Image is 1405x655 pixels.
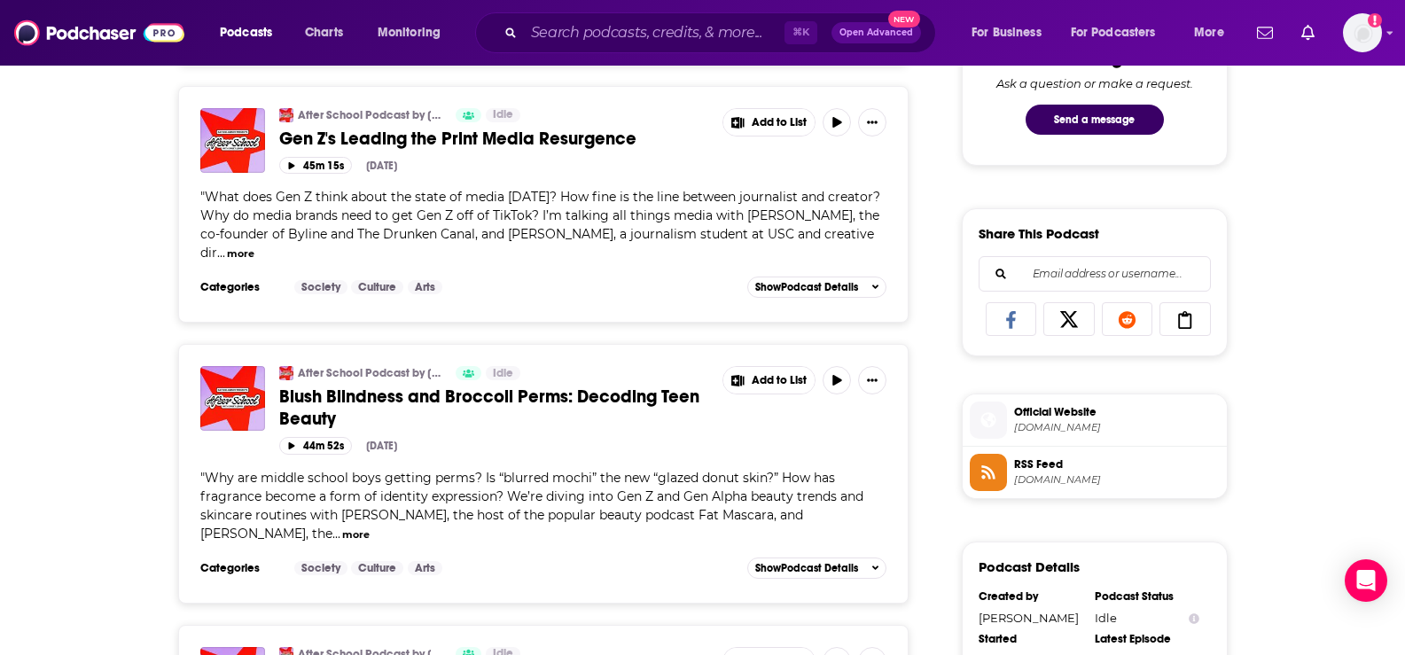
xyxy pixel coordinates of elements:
a: Society [294,280,347,294]
span: For Podcasters [1071,20,1156,45]
a: Arts [408,561,442,575]
h3: Podcast Details [979,558,1080,575]
a: Culture [351,280,403,294]
span: Monitoring [378,20,441,45]
span: " [200,189,880,261]
span: ... [332,526,340,542]
div: [PERSON_NAME] [979,611,1083,625]
img: User Profile [1343,13,1382,52]
a: Official Website[DOMAIN_NAME] [970,402,1220,439]
div: [DATE] [366,440,397,452]
a: Gen Z's Leading the Print Media Resurgence [279,128,710,150]
a: Show notifications dropdown [1250,18,1280,48]
a: Copy Link [1159,302,1211,336]
button: open menu [1059,19,1182,47]
div: Started [979,632,1083,646]
a: After School Podcast by [PERSON_NAME] [298,366,444,380]
button: Show More Button [723,367,816,394]
div: Search followers [979,256,1211,292]
button: Show More Button [858,366,886,394]
span: Show Podcast Details [755,562,858,574]
span: Add to List [752,116,807,129]
a: Share on Reddit [1102,302,1153,336]
a: Share on X/Twitter [1043,302,1095,336]
span: Podcasts [220,20,272,45]
button: more [342,527,370,542]
h3: Share This Podcast [979,225,1099,242]
div: Podcast Status [1095,589,1199,604]
a: Arts [408,280,442,294]
span: Idle [493,365,513,383]
a: RSS Feed[DOMAIN_NAME] [970,454,1220,491]
h3: Categories [200,280,280,294]
svg: Add a profile image [1368,13,1382,27]
span: Logged in as maiak [1343,13,1382,52]
span: Official Website [1014,404,1220,420]
span: Charts [305,20,343,45]
button: Show Info [1189,612,1199,625]
button: open menu [365,19,464,47]
button: 45m 15s [279,157,352,174]
div: Ask a question or make a request. [996,76,1193,90]
a: Society [294,561,347,575]
span: Add to List [752,374,807,387]
span: Blush Blindness and Broccoli Perms: Decoding Teen Beauty [279,386,699,430]
div: Idle [1095,611,1199,625]
button: 44m 52s [279,437,352,454]
h3: Categories [200,561,280,575]
span: afterschool.substack.com [1014,421,1220,434]
div: Open Intercom Messenger [1345,559,1387,602]
button: Show More Button [858,108,886,136]
span: More [1194,20,1224,45]
button: Send a message [1026,105,1164,135]
a: Share on Facebook [986,302,1037,336]
button: ShowPodcast Details [747,277,887,298]
div: Latest Episode [1095,632,1199,646]
span: New [888,11,920,27]
a: Culture [351,561,403,575]
span: ... [217,245,225,261]
span: RSS Feed [1014,456,1220,472]
span: api.substack.com [1014,473,1220,487]
div: [DATE] [366,160,397,172]
input: Search podcasts, credits, & more... [524,19,784,47]
img: Blush Blindness and Broccoli Perms: Decoding Teen Beauty [200,366,265,431]
a: Blush Blindness and Broccoli Perms: Decoding Teen Beauty [279,386,710,430]
span: Why are middle school boys getting perms? Is “blurred mochi” the new “glazed donut skin?” How has... [200,470,863,542]
img: After School Podcast by Casey Lewis [279,366,293,380]
img: Gen Z's Leading the Print Media Resurgence [200,108,265,173]
button: Show profile menu [1343,13,1382,52]
button: Show More Button [723,109,816,136]
button: open menu [207,19,295,47]
span: ⌘ K [784,21,817,44]
div: Search podcasts, credits, & more... [492,12,953,53]
button: ShowPodcast Details [747,558,887,579]
span: Show Podcast Details [755,281,858,293]
button: Open AdvancedNew [831,22,921,43]
span: For Business [972,20,1042,45]
button: open menu [1182,19,1246,47]
button: open menu [959,19,1064,47]
img: Podchaser - Follow, Share and Rate Podcasts [14,16,184,50]
a: After School Podcast by [PERSON_NAME] [298,108,444,122]
div: Created by [979,589,1083,604]
a: Show notifications dropdown [1294,18,1322,48]
a: Idle [486,108,520,122]
span: Gen Z's Leading the Print Media Resurgence [279,128,636,150]
span: What does Gen Z think about the state of media [DATE]? How fine is the line between journalist an... [200,189,880,261]
span: " [200,470,863,542]
span: Open Advanced [839,28,913,37]
span: Idle [493,106,513,124]
button: more [227,246,254,261]
a: Charts [293,19,354,47]
img: After School Podcast by Casey Lewis [279,108,293,122]
input: Email address or username... [994,257,1196,291]
a: Idle [486,366,520,380]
